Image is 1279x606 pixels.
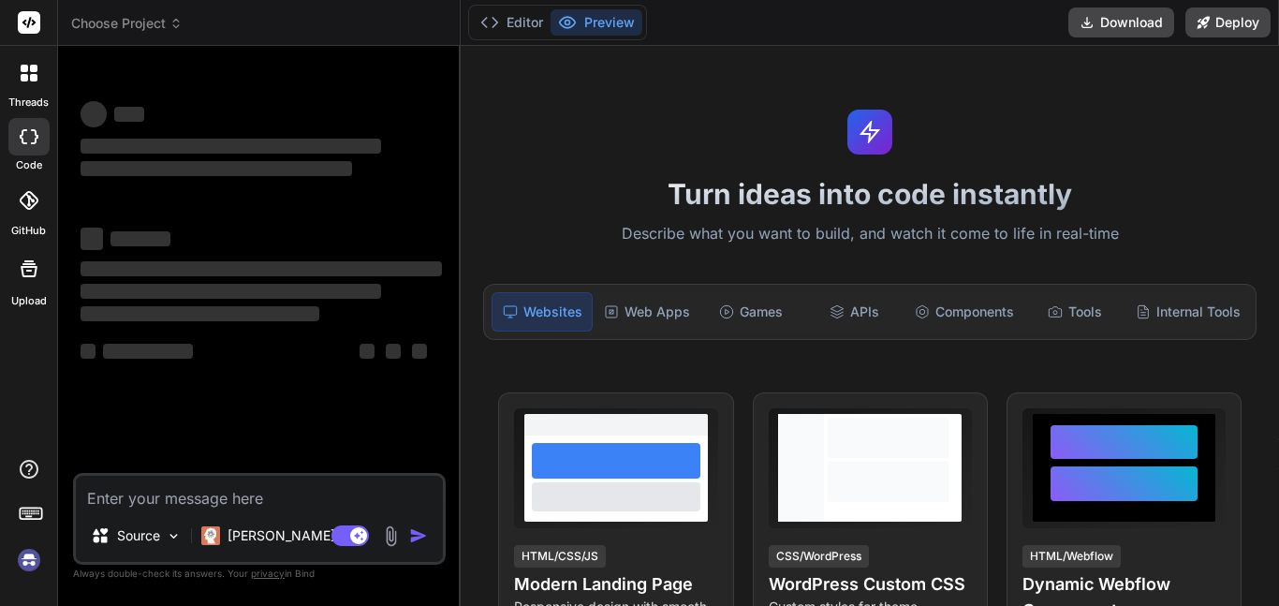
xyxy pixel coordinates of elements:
h4: WordPress Custom CSS [769,571,972,598]
button: Download [1068,7,1174,37]
span: ‌ [81,284,381,299]
div: CSS/WordPress [769,545,869,568]
div: APIs [804,292,904,332]
div: Games [701,292,801,332]
label: threads [8,95,49,111]
span: ‌ [103,344,193,359]
span: Choose Project [71,14,183,33]
div: Websites [492,292,593,332]
img: Claude 4 Sonnet [201,526,220,545]
div: HTML/CSS/JS [514,545,606,568]
span: ‌ [81,228,103,250]
span: ‌ [412,344,427,359]
span: ‌ [110,231,170,246]
div: HTML/Webflow [1022,545,1121,568]
span: ‌ [81,139,381,154]
div: Internal Tools [1128,292,1248,332]
span: ‌ [81,101,107,127]
p: Source [117,526,160,545]
label: GitHub [11,223,46,239]
button: Preview [551,9,642,36]
p: Describe what you want to build, and watch it come to life in real-time [472,222,1268,246]
p: [PERSON_NAME] 4 S.. [228,526,367,545]
img: signin [13,544,45,576]
p: Always double-check its answers. Your in Bind [73,565,446,583]
span: ‌ [81,161,352,176]
span: ‌ [360,344,375,359]
span: ‌ [81,344,96,359]
label: Upload [11,293,47,309]
label: code [16,157,42,173]
h4: Modern Landing Page [514,571,717,598]
img: Pick Models [166,528,182,544]
img: icon [409,526,428,545]
div: Components [907,292,1022,332]
h1: Turn ideas into code instantly [472,177,1268,211]
span: privacy [251,568,285,579]
span: ‌ [81,306,319,321]
button: Editor [473,9,551,36]
img: attachment [380,525,402,547]
span: ‌ [114,107,144,122]
span: ‌ [386,344,401,359]
button: Deploy [1185,7,1271,37]
span: ‌ [81,261,442,276]
div: Web Apps [596,292,698,332]
div: Tools [1025,292,1125,332]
